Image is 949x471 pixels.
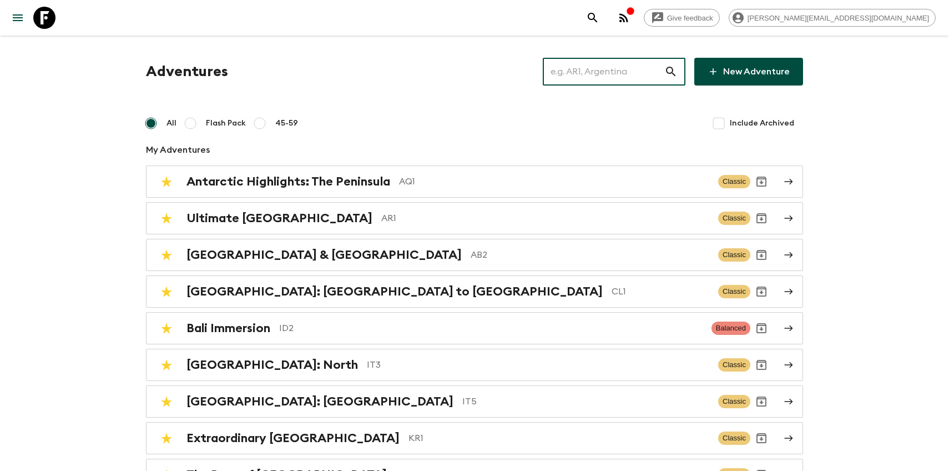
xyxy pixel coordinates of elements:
[146,143,803,157] p: My Adventures
[381,212,709,225] p: AR1
[186,358,358,372] h2: [GEOGRAPHIC_DATA]: North
[644,9,720,27] a: Give feedback
[186,174,390,189] h2: Antarctic Highlights: The Peninsula
[186,248,462,262] h2: [GEOGRAPHIC_DATA] & [GEOGRAPHIC_DATA]
[462,395,709,408] p: IT5
[206,118,246,129] span: Flash Pack
[750,427,773,449] button: Archive
[750,390,773,413] button: Archive
[146,349,803,381] a: [GEOGRAPHIC_DATA]: NorthIT3ClassicArchive
[186,394,453,409] h2: [GEOGRAPHIC_DATA]: [GEOGRAPHIC_DATA]
[166,118,176,129] span: All
[718,175,750,188] span: Classic
[718,285,750,298] span: Classic
[582,7,604,29] button: search adventures
[612,285,709,298] p: CL1
[750,207,773,229] button: Archive
[146,275,803,308] a: [GEOGRAPHIC_DATA]: [GEOGRAPHIC_DATA] to [GEOGRAPHIC_DATA]CL1ClassicArchive
[718,432,750,445] span: Classic
[543,56,664,87] input: e.g. AR1, Argentina
[146,385,803,418] a: [GEOGRAPHIC_DATA]: [GEOGRAPHIC_DATA]IT5ClassicArchive
[694,58,803,86] a: New Adventure
[146,239,803,271] a: [GEOGRAPHIC_DATA] & [GEOGRAPHIC_DATA]AB2ClassicArchive
[750,317,773,339] button: Archive
[711,322,750,335] span: Balanced
[7,7,29,29] button: menu
[729,9,936,27] div: [PERSON_NAME][EMAIL_ADDRESS][DOMAIN_NAME]
[750,244,773,266] button: Archive
[750,171,773,193] button: Archive
[367,358,709,372] p: IT3
[146,166,803,198] a: Antarctic Highlights: The PeninsulaAQ1ClassicArchive
[750,354,773,376] button: Archive
[275,118,298,129] span: 45-59
[730,118,794,129] span: Include Archived
[471,248,709,262] p: AB2
[186,211,372,226] h2: Ultimate [GEOGRAPHIC_DATA]
[279,322,703,335] p: ID2
[661,14,719,22] span: Give feedback
[146,202,803,234] a: Ultimate [GEOGRAPHIC_DATA]AR1ClassicArchive
[399,175,709,188] p: AQ1
[718,212,750,225] span: Classic
[718,248,750,262] span: Classic
[741,14,935,22] span: [PERSON_NAME][EMAIL_ADDRESS][DOMAIN_NAME]
[186,284,603,299] h2: [GEOGRAPHIC_DATA]: [GEOGRAPHIC_DATA] to [GEOGRAPHIC_DATA]
[718,358,750,372] span: Classic
[186,431,400,445] h2: Extraordinary [GEOGRAPHIC_DATA]
[146,312,803,344] a: Bali ImmersionID2BalancedArchive
[146,61,228,83] h1: Adventures
[146,422,803,454] a: Extraordinary [GEOGRAPHIC_DATA]KR1ClassicArchive
[750,280,773,303] button: Archive
[718,395,750,408] span: Classic
[186,321,270,335] h2: Bali Immersion
[408,432,709,445] p: KR1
